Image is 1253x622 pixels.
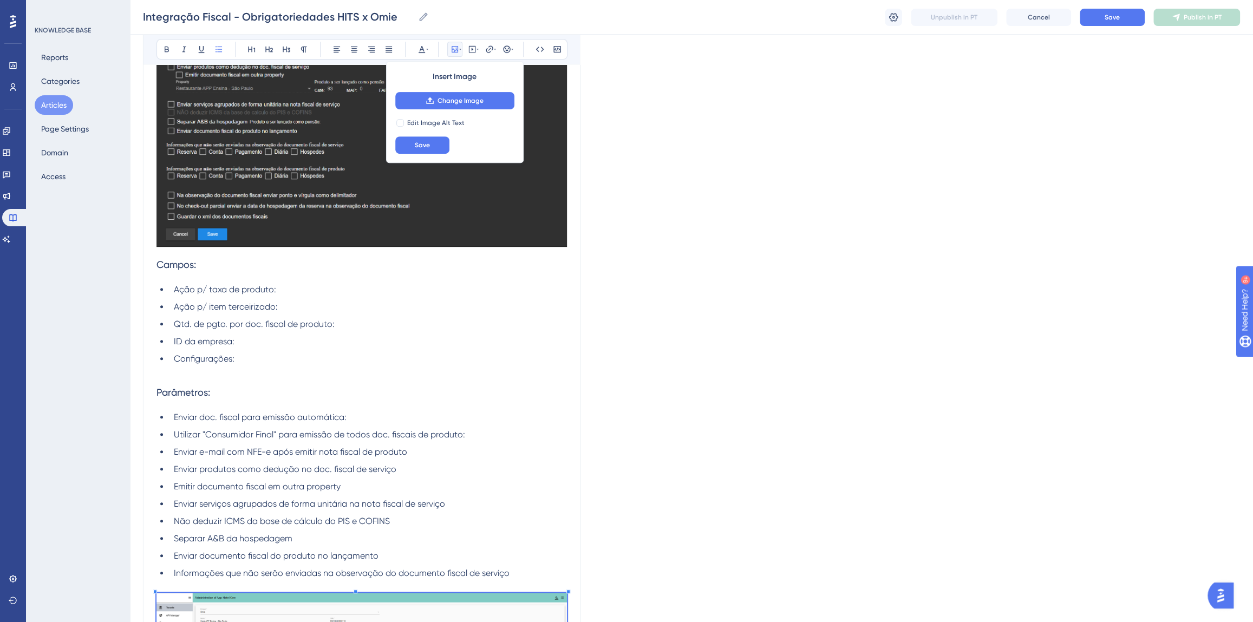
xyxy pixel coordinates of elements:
[415,141,430,149] span: Save
[1208,579,1240,612] iframe: UserGuiding AI Assistant Launcher
[174,551,378,561] span: Enviar documento fiscal do produto no lançamento
[35,143,75,162] button: Domain
[395,136,449,154] button: Save
[74,5,80,14] div: 9+
[35,71,86,91] button: Categories
[35,26,91,35] div: KNOWLEDGE BASE
[174,336,234,346] span: ID da empresa:
[174,516,390,526] span: Não deduzir ICMS da base de cálculo do PIS e COFINS
[174,284,276,294] span: Ação p/ taxa de produto:
[1184,13,1222,22] span: Publish in PT
[143,9,414,24] input: Article Name
[174,302,278,312] span: Ação p/ item terceirizado:
[1080,9,1145,26] button: Save
[1006,9,1071,26] button: Cancel
[174,429,465,440] span: Utilizar "Consumidor Final" para emissão de todos doc. fiscais de produto:
[174,533,292,544] span: Separar A&B da hospedagem
[433,70,477,83] span: Insert Image
[35,95,73,115] button: Articles
[174,447,407,457] span: Enviar e-mail com NFE-e após emitir nota fiscal de produto
[156,259,196,270] span: Campos:
[1153,9,1240,26] button: Publish in PT
[174,464,396,474] span: Enviar produtos como dedução no doc. fiscal de serviço
[35,167,72,186] button: Access
[395,92,514,109] button: Change Image
[174,568,510,578] span: Informações que não serão enviadas na observação do documento fiscal de serviço
[1105,13,1120,22] span: Save
[931,13,977,22] span: Unpublish in PT
[156,387,210,398] span: Parâmetros:
[25,3,68,16] span: Need Help?
[1028,13,1050,22] span: Cancel
[35,119,95,139] button: Page Settings
[407,119,465,127] span: Edit Image Alt Text
[174,499,445,509] span: Enviar serviços agrupados de forma unitária na nota fiscal de serviço
[174,412,347,422] span: Enviar doc. fiscal para emissão automática:
[174,353,234,364] span: Configurações:
[174,481,341,492] span: Emitir documento fiscal em outra property
[35,48,75,67] button: Reports
[438,96,484,105] span: Change Image
[911,9,997,26] button: Unpublish in PT
[174,319,335,329] span: Qtd. de pgto. por doc. fiscal de produto:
